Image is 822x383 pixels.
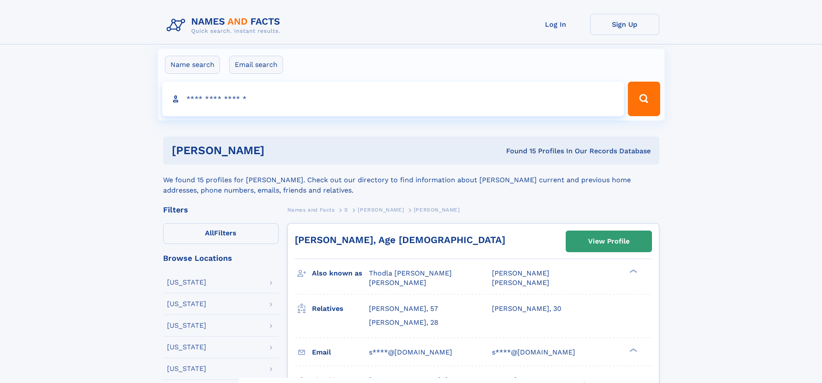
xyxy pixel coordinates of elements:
[165,56,220,74] label: Name search
[312,266,369,281] h3: Also known as
[162,82,624,116] input: search input
[628,82,660,116] button: Search Button
[385,146,651,156] div: Found 15 Profiles In Our Records Database
[414,207,460,213] span: [PERSON_NAME]
[369,318,438,327] a: [PERSON_NAME], 28
[627,269,638,274] div: ❯
[369,269,452,277] span: Thodla [PERSON_NAME]
[369,279,426,287] span: [PERSON_NAME]
[167,279,206,286] div: [US_STATE]
[358,204,404,215] a: [PERSON_NAME]
[163,165,659,196] div: We found 15 profiles for [PERSON_NAME]. Check out our directory to find information about [PERSON...
[358,207,404,213] span: [PERSON_NAME]
[492,279,549,287] span: [PERSON_NAME]
[163,254,279,262] div: Browse Locations
[344,207,348,213] span: S
[205,229,214,237] span: All
[566,231,652,252] a: View Profile
[590,14,659,35] a: Sign Up
[344,204,348,215] a: S
[627,347,638,353] div: ❯
[492,269,549,277] span: [PERSON_NAME]
[163,223,279,244] label: Filters
[312,301,369,316] h3: Relatives
[369,304,438,313] a: [PERSON_NAME], 57
[312,345,369,360] h3: Email
[492,304,561,313] a: [PERSON_NAME], 30
[229,56,283,74] label: Email search
[295,234,505,245] a: [PERSON_NAME], Age [DEMOGRAPHIC_DATA]
[167,322,206,329] div: [US_STATE]
[588,231,630,251] div: View Profile
[167,365,206,372] div: [US_STATE]
[167,301,206,307] div: [US_STATE]
[167,344,206,351] div: [US_STATE]
[287,204,335,215] a: Names and Facts
[163,206,279,214] div: Filters
[521,14,590,35] a: Log In
[172,145,385,156] h1: [PERSON_NAME]
[163,14,287,37] img: Logo Names and Facts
